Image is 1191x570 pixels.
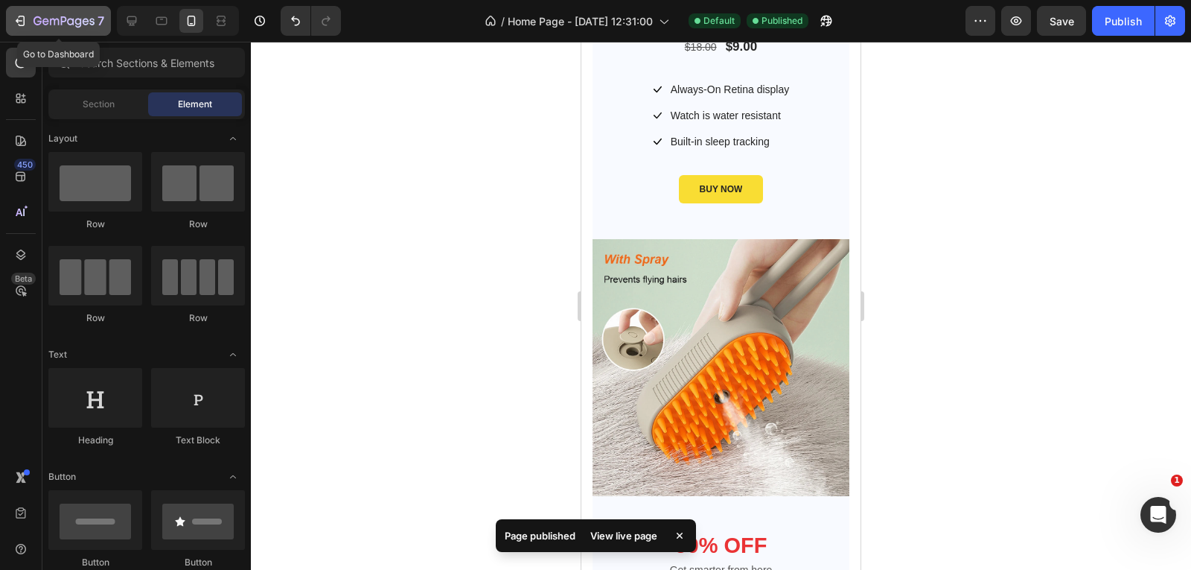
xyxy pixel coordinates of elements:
span: / [501,13,505,29]
p: Page published [505,528,575,543]
iframe: Design area [581,42,860,570]
span: Published [761,14,802,28]
span: Save [1050,15,1074,28]
p: Always-On Retina display [89,40,208,56]
p: Watch is water resistant [89,66,208,82]
pre: 50% off [93,490,185,519]
p: Built-in sleep tracking [89,92,208,108]
div: Row [48,311,142,325]
a: Pet Steam Brush [11,197,268,455]
span: Toggle open [221,465,245,489]
button: Publish [1092,6,1155,36]
span: Layout [48,132,77,145]
span: Toggle open [221,127,245,151]
span: Default [703,14,735,28]
div: Publish [1105,13,1142,29]
div: View live page [581,525,666,546]
p: Get smarter from here [13,521,266,536]
div: BUY NOW [118,141,162,154]
button: 7 [6,6,111,36]
div: Undo/Redo [281,6,341,36]
div: 450 [14,159,36,171]
div: Button [151,556,245,569]
div: Beta [11,273,36,285]
span: Home Page - [DATE] 12:31:00 [508,13,653,29]
span: Button [48,470,76,484]
div: Text Block [151,434,245,447]
div: Row [151,311,245,325]
iframe: Intercom live chat [1140,497,1176,533]
span: Element [178,98,212,111]
div: Button [48,556,142,569]
div: Heading [48,434,142,447]
div: Row [151,218,245,231]
span: Text [48,348,67,361]
button: Save [1037,6,1086,36]
span: 1 [1171,475,1183,487]
button: BUY NOW [98,133,182,162]
span: Section [83,98,115,111]
p: 7 [98,12,104,30]
input: Search Sections & Elements [48,48,245,77]
div: Row [48,218,142,231]
span: Toggle open [221,343,245,367]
